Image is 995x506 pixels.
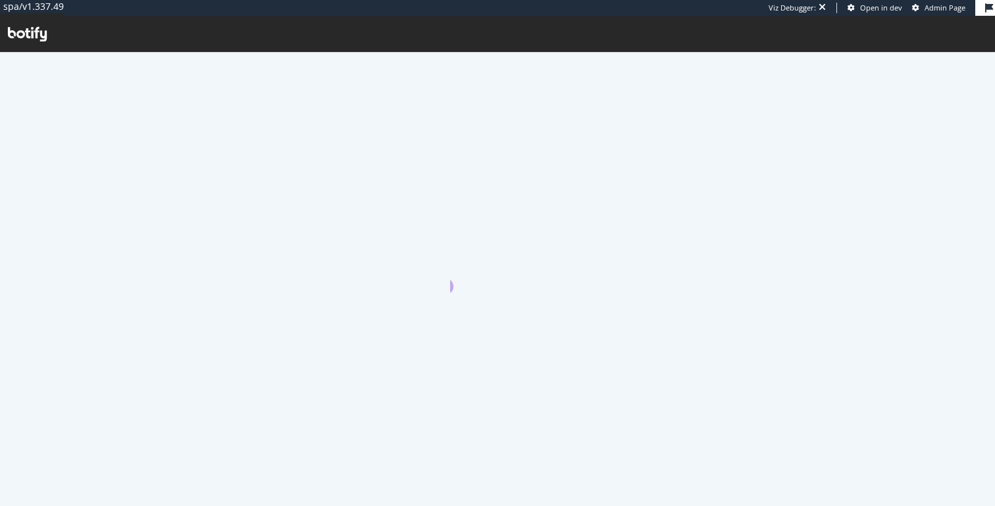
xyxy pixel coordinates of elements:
[860,3,902,13] span: Open in dev
[925,3,965,13] span: Admin Page
[912,3,965,13] a: Admin Page
[450,245,545,293] div: animation
[848,3,902,13] a: Open in dev
[769,3,816,13] div: Viz Debugger:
